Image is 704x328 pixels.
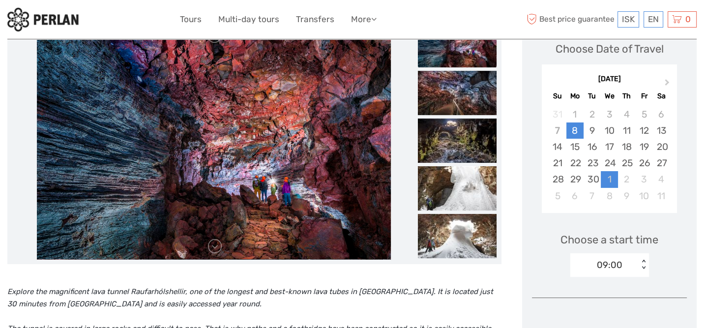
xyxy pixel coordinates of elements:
[584,155,601,171] div: Choose Tuesday, September 23rd, 2025
[566,155,584,171] div: Choose Monday, September 22nd, 2025
[618,139,635,155] div: Choose Thursday, September 18th, 2025
[37,23,391,259] img: 41f5e62ce45a49e3a9f6dd4b0403530a_main_slider.jpg
[618,188,635,204] div: Choose Thursday, October 9th, 2025
[622,14,635,24] span: ISK
[652,106,670,122] div: Not available Saturday, September 6th, 2025
[601,188,618,204] div: Choose Wednesday, October 8th, 2025
[652,89,670,103] div: Sa
[618,171,635,187] div: Choose Thursday, October 2nd, 2025
[549,171,566,187] div: Choose Sunday, September 28th, 2025
[113,15,125,27] button: Open LiveChat chat widget
[597,259,622,271] div: 09:00
[418,214,497,258] img: 95c9160025bd412fb09f1233b7e6b674_slider_thumbnail.jpg
[218,12,279,27] a: Multi-day tours
[584,139,601,155] div: Choose Tuesday, September 16th, 2025
[652,155,670,171] div: Choose Saturday, September 27th, 2025
[635,139,652,155] div: Choose Friday, September 19th, 2025
[618,122,635,139] div: Choose Thursday, September 11th, 2025
[14,17,111,25] p: We're away right now. Please check back later!
[560,232,658,247] span: Choose a start time
[618,89,635,103] div: Th
[549,155,566,171] div: Choose Sunday, September 21st, 2025
[618,106,635,122] div: Not available Thursday, September 4th, 2025
[566,188,584,204] div: Choose Monday, October 6th, 2025
[549,188,566,204] div: Choose Sunday, October 5th, 2025
[418,23,497,67] img: 41f5e62ce45a49e3a9f6dd4b0403530a_slider_thumbnail.jpg
[601,155,618,171] div: Choose Wednesday, September 24th, 2025
[684,14,692,24] span: 0
[644,11,663,28] div: EN
[584,171,601,187] div: Choose Tuesday, September 30th, 2025
[618,155,635,171] div: Choose Thursday, September 25th, 2025
[652,139,670,155] div: Choose Saturday, September 20th, 2025
[635,106,652,122] div: Not available Friday, September 5th, 2025
[549,106,566,122] div: Not available Sunday, August 31st, 2025
[566,122,584,139] div: Choose Monday, September 8th, 2025
[418,119,497,163] img: b3160bbeaadf46f287b5e25d2d2cc7f8_slider_thumbnail.jpg
[351,12,377,27] a: More
[556,41,664,57] div: Choose Date of Travel
[296,12,334,27] a: Transfers
[525,11,616,28] span: Best price guarantee
[566,89,584,103] div: Mo
[549,122,566,139] div: Not available Sunday, September 7th, 2025
[635,155,652,171] div: Choose Friday, September 26th, 2025
[652,122,670,139] div: Choose Saturday, September 13th, 2025
[566,106,584,122] div: Not available Monday, September 1st, 2025
[601,171,618,187] div: Choose Wednesday, October 1st, 2025
[180,12,202,27] a: Tours
[418,71,497,115] img: b7228e2475634bc7bc24cb83f3e6020f_slider_thumbnail.jpg
[660,77,676,92] button: Next Month
[418,166,497,210] img: c4959f27ceac4fe49e3d0c05ff8e7a5c_slider_thumbnail.jpg
[566,171,584,187] div: Choose Monday, September 29th, 2025
[7,287,493,309] i: Explore the magnificent lava tunnel Raufarhólshellir, one of the longest and best-known lava tube...
[635,171,652,187] div: Choose Friday, October 3rd, 2025
[601,89,618,103] div: We
[635,89,652,103] div: Fr
[652,188,670,204] div: Choose Saturday, October 11th, 2025
[639,260,647,270] div: < >
[566,139,584,155] div: Choose Monday, September 15th, 2025
[601,122,618,139] div: Choose Wednesday, September 10th, 2025
[652,171,670,187] div: Choose Saturday, October 4th, 2025
[635,188,652,204] div: Choose Friday, October 10th, 2025
[549,89,566,103] div: Su
[549,139,566,155] div: Choose Sunday, September 14th, 2025
[542,74,677,85] div: [DATE]
[584,106,601,122] div: Not available Tuesday, September 2nd, 2025
[7,7,79,31] img: 288-6a22670a-0f57-43d8-a107-52fbc9b92f2c_logo_small.jpg
[601,106,618,122] div: Not available Wednesday, September 3rd, 2025
[545,106,674,204] div: month 2025-09
[584,89,601,103] div: Tu
[635,122,652,139] div: Choose Friday, September 12th, 2025
[584,188,601,204] div: Choose Tuesday, October 7th, 2025
[601,139,618,155] div: Choose Wednesday, September 17th, 2025
[584,122,601,139] div: Choose Tuesday, September 9th, 2025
